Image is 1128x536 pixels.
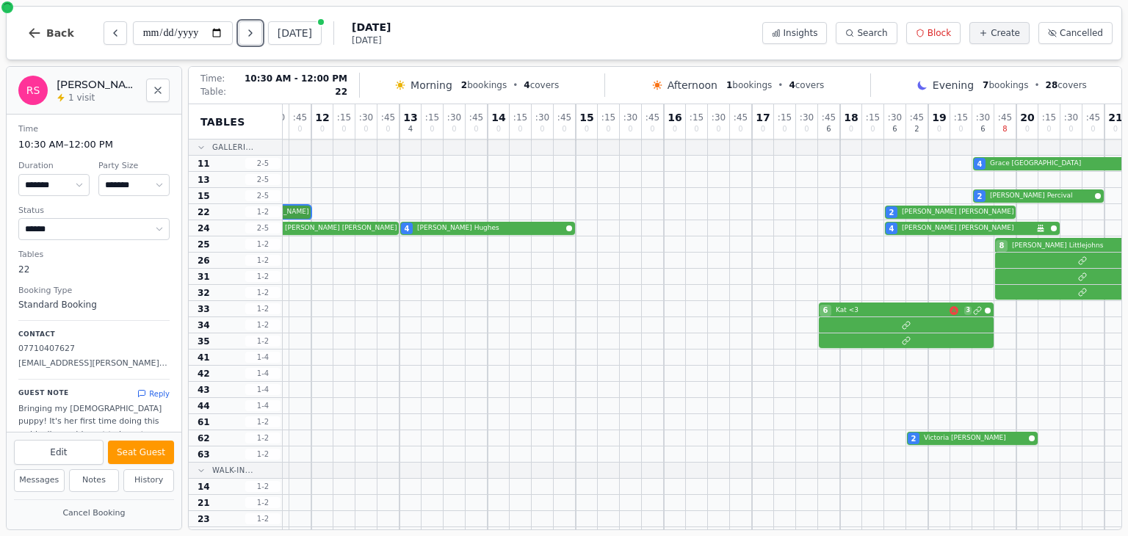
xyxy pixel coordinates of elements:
span: bookings [461,79,507,91]
span: : 30 [976,113,990,122]
span: 4 [977,159,983,170]
span: Cancelled [1060,27,1103,39]
button: Seat Guest [108,441,174,464]
span: 21 [198,497,210,509]
span: 15 [579,112,593,123]
span: bookings [983,79,1028,91]
span: : 30 [712,113,726,122]
button: Block [906,22,961,44]
span: : 45 [910,113,924,122]
span: [PERSON_NAME] [PERSON_NAME] [902,223,1033,233]
span: • [513,79,518,91]
span: 0 [937,126,941,133]
span: 2 [914,126,919,133]
p: [EMAIL_ADDRESS][PERSON_NAME][DOMAIN_NAME] [18,358,170,370]
span: 42 [198,368,210,380]
span: 2 [461,80,467,90]
span: 26 [198,255,210,267]
span: 6 [823,305,828,316]
span: : 15 [778,113,792,122]
h2: [PERSON_NAME] [PERSON_NAME] [57,77,137,92]
span: covers [789,79,824,91]
span: 0 [562,126,566,133]
span: bookings [726,79,772,91]
span: Insights [784,27,818,39]
span: 1 - 2 [245,255,281,266]
span: Walk-In... [212,465,253,476]
span: 2 [911,433,916,444]
span: 0 [738,126,742,133]
span: : 45 [822,113,836,122]
span: 7 [983,80,988,90]
span: 31 [198,271,210,283]
span: : 15 [601,113,615,122]
span: 4 [789,80,795,90]
span: 4 [408,126,413,133]
span: 1 - 2 [245,271,281,282]
p: Bringing my [DEMOGRAPHIC_DATA] puppy! It's her first time doing this so ideally would want to be ... [18,402,170,468]
span: : 30 [800,113,814,122]
button: Search [836,22,897,44]
span: Table: [200,86,226,98]
span: 34 [198,319,210,331]
span: 1 - 2 [245,449,281,460]
span: 12 [315,112,329,123]
span: : 45 [1086,113,1100,122]
span: 0 [958,126,963,133]
span: 2 - 5 [245,158,281,169]
span: [PERSON_NAME] [PERSON_NAME] [902,207,1013,217]
span: 1 - 2 [245,416,281,427]
span: [PERSON_NAME] Hughes [417,223,563,233]
span: 1 - 2 [245,432,281,443]
span: : 30 [888,113,902,122]
span: [PERSON_NAME] [PERSON_NAME] [285,223,397,233]
button: [DATE] [268,21,322,45]
span: : 30 [535,113,549,122]
span: : 15 [690,113,704,122]
span: Morning [411,78,452,93]
span: 0 [341,126,346,133]
span: : 15 [866,113,880,122]
dt: Booking Type [18,285,170,297]
button: Next day [239,21,262,45]
dt: Status [18,205,170,217]
span: 0 [1046,126,1051,133]
span: 25 [198,239,210,250]
span: 6 [892,126,897,133]
span: 8 [999,240,1005,251]
dt: Tables [18,249,170,261]
span: 1 - 2 [245,287,281,298]
button: Cancel Booking [14,504,174,523]
p: Guest Note [18,388,69,399]
span: 32 [198,287,210,299]
span: 62 [198,432,210,444]
span: 1 - 4 [245,352,281,363]
span: : 45 [646,113,659,122]
span: 33 [198,303,210,315]
span: 0 [870,126,875,133]
span: 0 [804,126,809,133]
span: Time: [200,73,225,84]
span: 0 [386,126,390,133]
button: Close [146,79,170,102]
span: 35 [198,336,210,347]
span: 13 [403,112,417,123]
span: : 45 [381,113,395,122]
span: 1 - 4 [245,368,281,379]
span: 19 [932,112,946,123]
span: : 15 [1042,113,1056,122]
span: Block [928,27,951,39]
span: 0 [540,126,544,133]
button: Cancelled [1038,22,1113,44]
span: : 45 [734,113,748,122]
span: : 30 [623,113,637,122]
span: [DATE] [352,35,391,46]
p: Contact [18,330,170,340]
span: 1 - 2 [245,239,281,250]
dt: Time [18,123,170,136]
span: covers [1046,79,1087,91]
span: Kat <3 [836,305,947,316]
button: Messages [14,469,65,492]
span: 11 [198,158,210,170]
p: 07710407627 [18,343,170,355]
